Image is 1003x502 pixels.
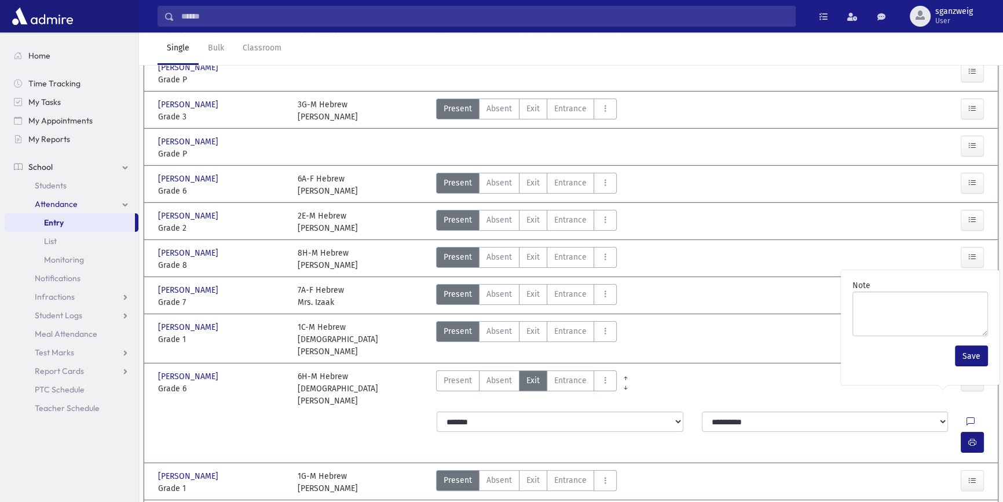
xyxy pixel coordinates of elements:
div: 8H-M Hebrew [PERSON_NAME] [298,247,358,271]
div: AttTypes [436,470,617,494]
span: Exit [526,325,540,337]
span: Student Logs [35,310,82,321]
span: Exit [526,374,540,387]
span: School [28,162,53,172]
a: Entry [5,213,135,232]
span: Absent [486,288,512,300]
div: AttTypes [436,99,617,123]
a: Home [5,46,138,65]
span: Exit [526,214,540,226]
a: Single [158,32,199,65]
span: [PERSON_NAME] [158,284,221,296]
span: Grade 7 [158,296,286,308]
span: Present [444,325,472,337]
span: Entrance [554,251,587,263]
span: Attendance [35,199,78,209]
a: Meal Attendance [5,325,138,343]
span: Present [444,374,472,387]
button: Save [955,345,988,366]
span: Grade P [158,148,286,160]
span: List [44,236,57,246]
span: [PERSON_NAME] [158,136,221,148]
span: Absent [486,103,512,115]
span: Present [444,251,472,263]
span: Teacher Schedule [35,403,100,413]
a: School [5,158,138,176]
span: Infractions [35,292,75,302]
span: My Tasks [28,97,61,107]
span: Home [28,50,50,61]
span: Grade 2 [158,222,286,234]
span: [PERSON_NAME] [158,210,221,222]
div: 6A-F Hebrew [PERSON_NAME] [298,173,358,197]
span: Grade P [158,74,286,86]
div: 1C-M Hebrew [DEMOGRAPHIC_DATA][PERSON_NAME] [298,321,426,358]
span: Monitoring [44,254,84,265]
span: Meal Attendance [35,329,97,339]
span: Absent [486,177,512,189]
span: PTC Schedule [35,384,85,395]
span: Entrance [554,177,587,189]
span: [PERSON_NAME] [158,370,221,383]
span: Absent [486,374,512,387]
div: 2E-M Hebrew [PERSON_NAME] [298,210,358,234]
span: Time Tracking [28,78,80,89]
span: Report Cards [35,366,84,376]
span: Entry [44,217,64,228]
span: Grade 6 [158,185,286,197]
span: Absent [486,214,512,226]
a: Report Cards [5,362,138,380]
span: Students [35,180,67,191]
span: [PERSON_NAME] [158,99,221,111]
span: Present [444,474,472,486]
span: Exit [526,177,540,189]
span: Exit [526,251,540,263]
span: sganzweig [935,7,973,16]
a: Infractions [5,288,138,306]
span: Absent [486,474,512,486]
div: AttTypes [436,247,617,271]
span: Exit [526,288,540,300]
span: Absent [486,325,512,337]
a: Teacher Schedule [5,399,138,417]
a: PTC Schedule [5,380,138,399]
a: Student Logs [5,306,138,325]
span: [PERSON_NAME] [158,321,221,333]
span: [PERSON_NAME] [158,247,221,259]
span: Entrance [554,374,587,387]
span: Grade 3 [158,111,286,123]
span: Entrance [554,103,587,115]
span: Notifications [35,273,80,283]
a: My Tasks [5,93,138,111]
span: Exit [526,103,540,115]
div: 1G-M Hebrew [PERSON_NAME] [298,470,358,494]
span: [PERSON_NAME] [158,470,221,482]
span: [PERSON_NAME] [158,173,221,185]
a: Notifications [5,269,138,288]
a: Attendance [5,195,138,213]
a: Classroom [233,32,291,65]
span: Entrance [554,288,587,300]
span: User [935,16,973,26]
span: Present [444,214,472,226]
a: My Reports [5,130,138,148]
a: Time Tracking [5,74,138,93]
a: Bulk [199,32,233,65]
input: Search [174,6,795,27]
span: Present [444,177,472,189]
span: Entrance [554,214,587,226]
span: Test Marks [35,347,74,358]
span: [PERSON_NAME] [158,61,221,74]
div: AttTypes [436,210,617,234]
span: Absent [486,251,512,263]
a: Monitoring [5,250,138,269]
a: Students [5,176,138,195]
a: List [5,232,138,250]
a: Test Marks [5,343,138,362]
label: Note [852,279,870,292]
div: AttTypes [436,284,617,308]
span: Grade 1 [158,333,286,345]
div: AttTypes [436,370,617,407]
div: AttTypes [436,173,617,197]
span: Present [444,288,472,300]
